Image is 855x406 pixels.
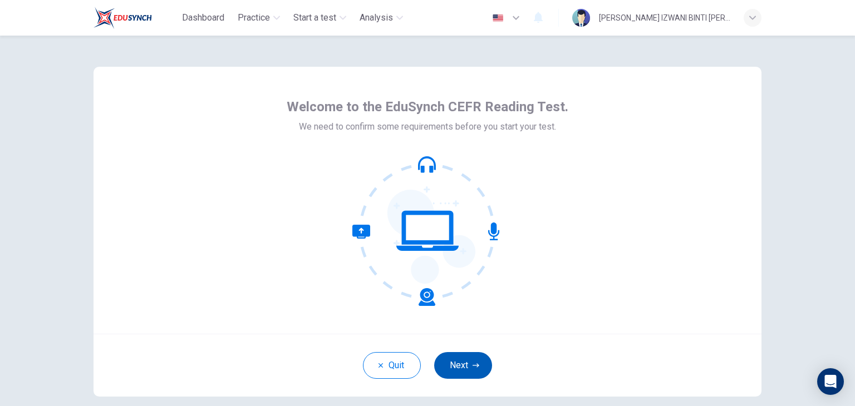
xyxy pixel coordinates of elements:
span: Practice [238,11,270,24]
img: EduSynch logo [94,7,152,29]
img: Profile picture [572,9,590,27]
button: Quit [363,352,421,379]
div: Open Intercom Messenger [817,368,844,395]
span: Analysis [360,11,393,24]
div: [PERSON_NAME] IZWANI BINTI [PERSON_NAME] [599,11,730,24]
button: Next [434,352,492,379]
span: Start a test [293,11,336,24]
button: Start a test [289,8,351,28]
span: Dashboard [182,11,224,24]
button: Practice [233,8,284,28]
img: en [491,14,505,22]
button: Dashboard [178,8,229,28]
span: Welcome to the EduSynch CEFR Reading Test. [287,98,568,116]
a: EduSynch logo [94,7,178,29]
span: We need to confirm some requirements before you start your test. [299,120,556,133]
button: Analysis [355,8,407,28]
